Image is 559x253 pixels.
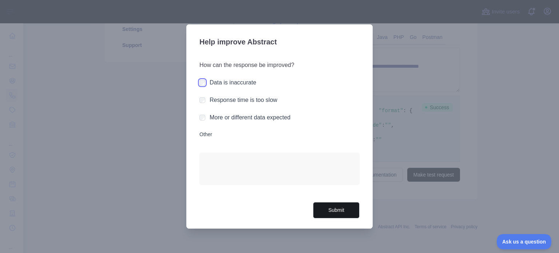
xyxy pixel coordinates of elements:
label: Response time is too slow [210,97,277,103]
button: Submit [313,202,360,218]
h3: Help improve Abstract [199,33,360,52]
label: More or different data expected [210,114,290,120]
label: Data is inaccurate [210,79,256,86]
h3: How can the response be improved? [199,61,360,70]
iframe: Toggle Customer Support [497,234,552,249]
label: Other [199,131,360,138]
